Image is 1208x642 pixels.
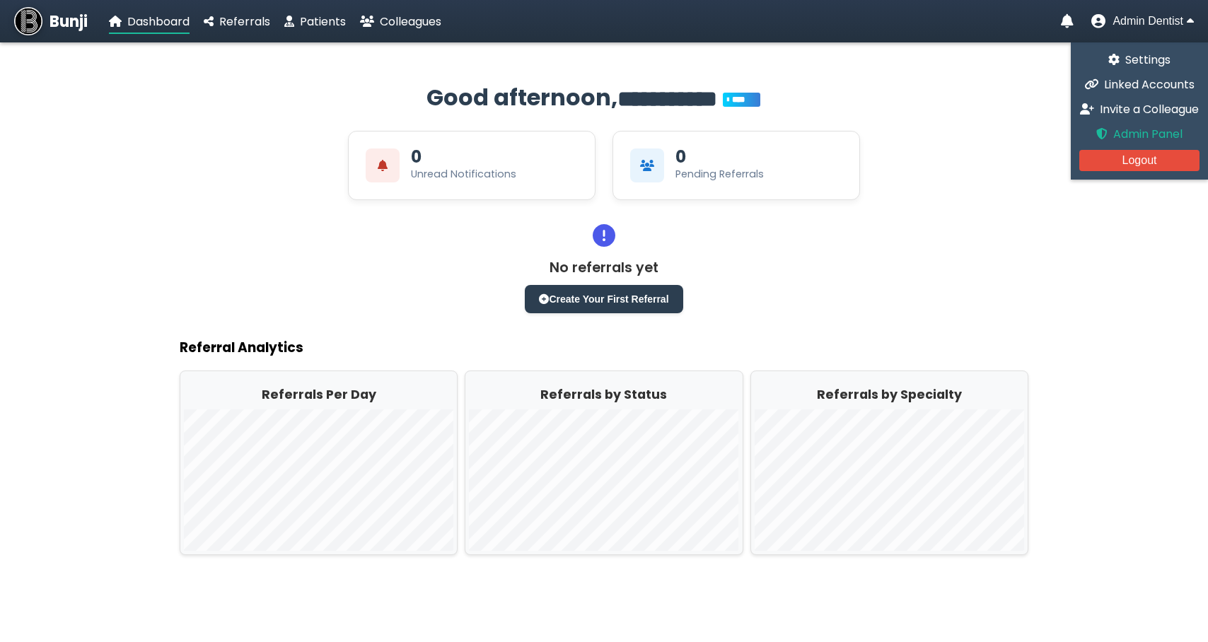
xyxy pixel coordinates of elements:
a: Patients [284,13,346,30]
div: Pending Referrals [675,167,764,182]
div: View Pending Referrals [612,131,860,200]
h2: Referrals by Specialty [755,385,1024,404]
p: No referrals yet [550,257,658,278]
span: Bunji [50,10,88,33]
span: Colleagues [380,13,441,30]
div: 0 [411,148,422,165]
div: Unread Notifications [411,167,516,182]
button: Logout [1079,150,1200,171]
div: View Unread Notifications [348,131,596,200]
span: You’re on Plus! [723,93,760,107]
a: Notifications [1061,14,1074,28]
a: Invite a Colleague [1079,100,1200,118]
button: Create Your First Referral [525,285,683,313]
a: Referrals [204,13,270,30]
span: Linked Accounts [1104,76,1195,93]
button: User menu [1091,14,1194,28]
h2: Referrals Per Day [184,385,453,404]
span: Patients [300,13,346,30]
span: Admin Panel [1113,126,1183,142]
a: Admin Panel [1079,125,1200,143]
h2: Referrals by Status [469,385,738,404]
span: Invite a Colleague [1100,101,1199,117]
a: Colleagues [360,13,441,30]
span: Settings [1125,52,1171,68]
span: Logout [1122,154,1157,166]
a: Settings [1079,51,1200,69]
h2: Good afternoon, [180,81,1028,117]
span: Dashboard [127,13,190,30]
span: Referrals [219,13,270,30]
a: Linked Accounts [1079,76,1200,93]
img: Bunji Dental Referral Management [14,7,42,35]
a: Dashboard [109,13,190,30]
div: 0 [675,148,686,165]
h3: Referral Analytics [180,337,1028,358]
a: Bunji [14,7,88,35]
span: Admin Dentist [1113,15,1183,28]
